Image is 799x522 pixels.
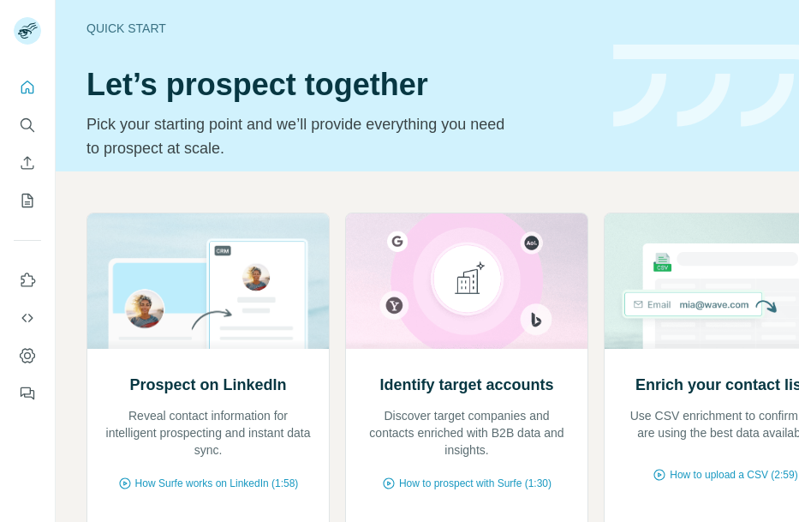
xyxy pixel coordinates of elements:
button: Enrich CSV [14,147,41,178]
p: Pick your starting point and we’ll provide everything you need to prospect at scale. [86,112,516,160]
div: Quick start [86,20,593,37]
span: How Surfe works on LinkedIn (1:58) [135,476,299,491]
button: Use Surfe on LinkedIn [14,265,41,296]
h1: Let’s prospect together [86,68,593,102]
h2: Identify target accounts [379,373,553,397]
button: Feedback [14,378,41,409]
button: Use Surfe API [14,303,41,333]
button: Dashboard [14,340,41,371]
p: Discover target companies and contacts enriched with B2B data and insights. [363,407,570,459]
button: Search [14,110,41,141]
img: Prospect on LinkedIn [86,213,330,349]
button: My lists [14,185,41,216]
h2: Prospect on LinkedIn [129,373,286,397]
span: How to prospect with Surfe (1:30) [399,476,552,491]
span: How to upload a CSV (2:59) [670,467,797,483]
img: Identify target accounts [345,213,588,349]
p: Reveal contact information for intelligent prospecting and instant data sync. [104,407,312,459]
button: Quick start [14,72,41,103]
